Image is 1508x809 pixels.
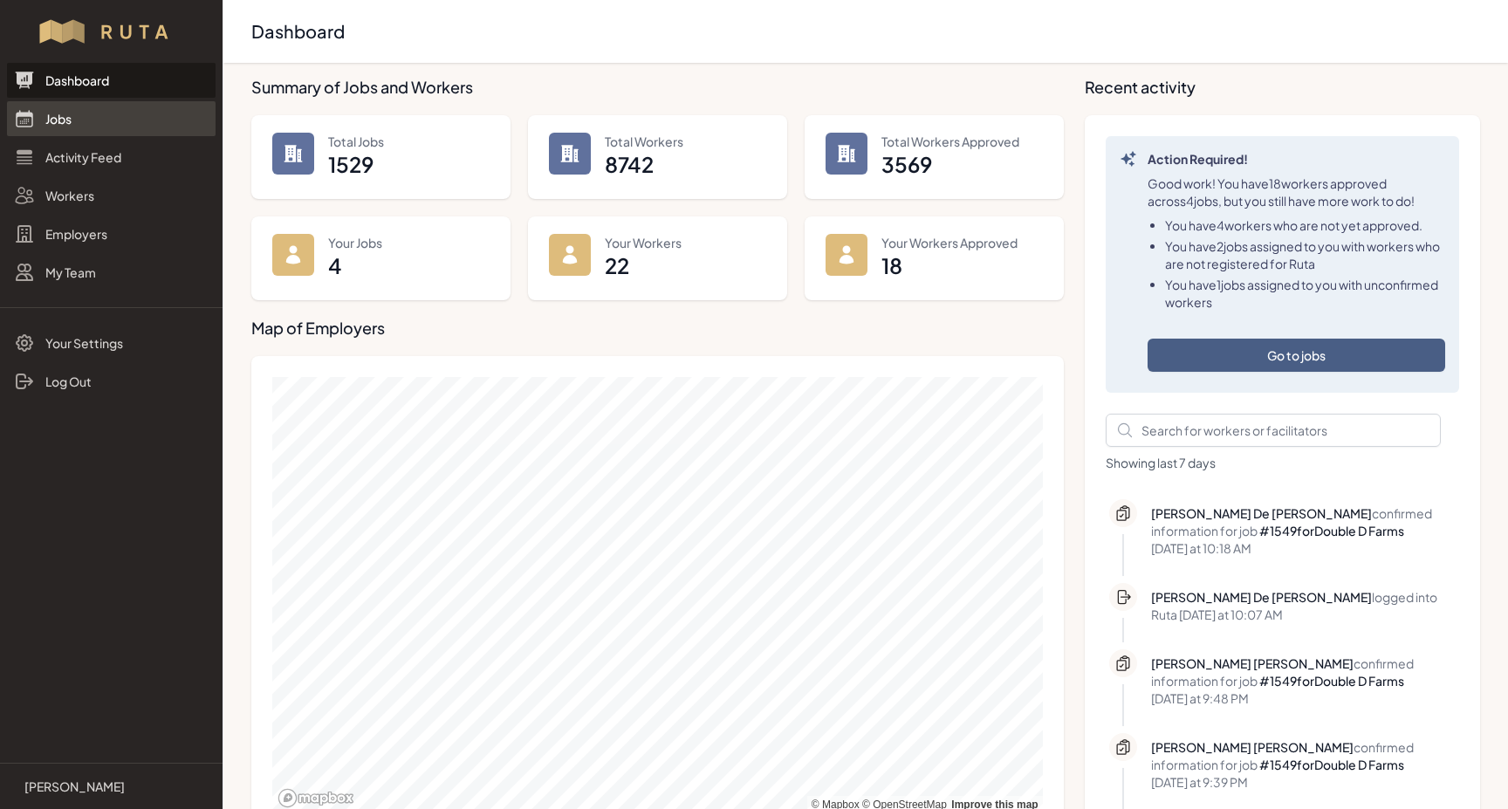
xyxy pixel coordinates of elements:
p: 1529 [328,150,374,178]
li: You have 4 workers who are not yet approved. [1165,216,1445,234]
p: Good work! You have 18 workers approved across 4 jobs, but you still have more work to do! [1148,175,1445,209]
div: confirmed information for job [1151,655,1459,707]
a: Employers [7,216,216,251]
a: Your Settings [7,326,216,360]
h3: Map of Employers [251,318,1064,339]
a: [PERSON_NAME] De [PERSON_NAME] [1151,505,1372,521]
p: Total Workers Approved [881,133,1043,150]
a: Dashboard [7,63,216,98]
p: [PERSON_NAME] [24,778,125,795]
h2: Dashboard [251,19,1466,44]
h3: Recent activity [1085,77,1480,98]
img: Workflow [37,17,186,45]
p: 22 [605,251,629,279]
p: Total Jobs [328,133,490,150]
a: [PERSON_NAME] [PERSON_NAME] [1151,655,1354,671]
a: # 1549 for Double D Farms [1259,757,1404,772]
a: My Team [7,255,216,290]
a: # 1549 for Double D Farms [1259,673,1404,689]
p: Your Workers [605,234,766,251]
a: [PERSON_NAME] [PERSON_NAME] [1151,739,1354,755]
a: Log Out [7,364,216,399]
p: Your Jobs [328,234,490,251]
a: # 1549 for Double D Farms [1259,523,1404,538]
div: confirmed information for job [1151,504,1459,557]
a: Mapbox logo [278,788,354,808]
div: confirmed information for job [1151,738,1459,791]
span: [DATE] at 9:39 PM [1151,774,1248,790]
span: [DATE] at 9:48 PM [1151,690,1249,706]
a: Activity Feed [7,140,216,175]
p: 8742 [605,150,654,178]
li: You have 2 jobs assigned to you with workers who are not registered for Ruta [1165,237,1445,272]
p: Total Workers [605,133,766,150]
a: [PERSON_NAME] De [PERSON_NAME] [1151,589,1372,605]
p: 3569 [881,150,932,178]
span: [DATE] at 10:18 AM [1151,540,1251,556]
input: Search for workers or facilitators [1106,414,1441,447]
h3: Summary of Jobs and Workers [251,77,1064,98]
p: Showing last 7 days [1106,454,1441,471]
span: [DATE] at 10:07 AM [1177,607,1283,622]
h3: Action Required! [1148,150,1445,168]
p: 4 [328,251,342,279]
p: 18 [881,251,902,279]
p: Your Workers Approved [881,234,1043,251]
li: You have 1 jobs assigned to you with unconfirmed workers [1165,276,1445,311]
a: [PERSON_NAME] [14,778,209,795]
a: Workers [7,178,216,213]
button: Go to jobs [1148,331,1445,364]
div: logged into Ruta [1151,588,1459,623]
a: Jobs [7,101,216,136]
